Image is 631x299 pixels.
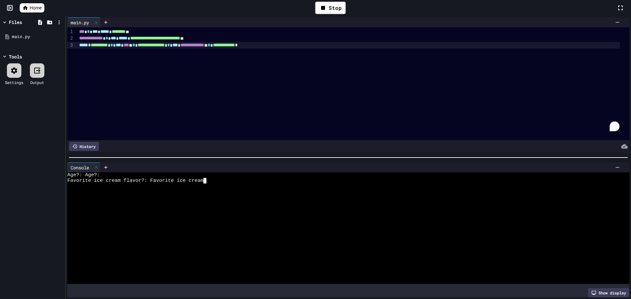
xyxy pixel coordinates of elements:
[67,164,92,171] div: Console
[69,142,99,151] div: History
[9,19,22,26] div: Files
[315,2,346,14] div: Stop
[30,5,42,11] span: Home
[5,79,23,85] div: Settings
[67,17,101,27] div: main.py
[9,53,22,60] div: Tools
[67,19,92,26] div: main.py
[67,172,100,178] span: Age?: Age?:
[67,29,74,35] div: 1
[67,35,74,42] div: 2
[30,79,44,85] div: Output
[12,33,63,40] div: main.py
[67,162,101,172] div: Console
[588,288,629,297] div: Show display
[67,42,74,49] div: 3
[20,3,44,12] a: Home
[77,27,629,140] div: To enrich screen reader interactions, please activate Accessibility in Grammarly extension settings
[67,178,203,183] span: Favorite ice cream flavor?: Favorite ice cream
